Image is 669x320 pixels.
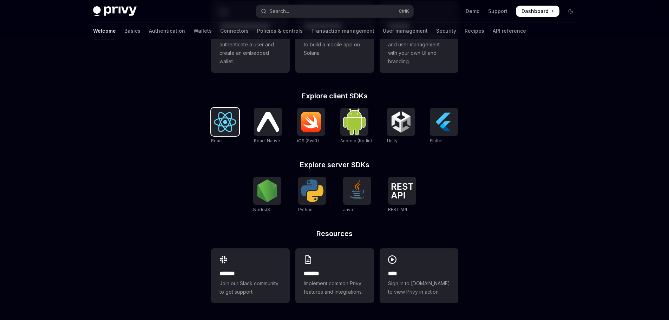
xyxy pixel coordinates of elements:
[257,22,303,39] a: Policies & controls
[211,161,458,168] h2: Explore server SDKs
[256,5,413,18] button: Open search
[304,32,366,57] span: Use the React Native SDK to build a mobile app on Solana.
[522,8,549,15] span: Dashboard
[488,8,507,15] a: Support
[254,108,282,144] a: React NativeReact Native
[343,109,366,135] img: Android (Kotlin)
[269,7,289,15] div: Search...
[311,22,374,39] a: Transaction management
[493,22,526,39] a: API reference
[297,138,319,143] span: iOS (Swift)
[304,279,366,296] span: Implement common Privy features and integrations.
[93,22,116,39] a: Welcome
[214,112,236,132] img: React
[399,8,409,14] span: Ctrl K
[194,22,212,39] a: Wallets
[211,108,239,144] a: ReactReact
[380,248,458,303] a: ****Sign in to [DOMAIN_NAME] to view Privy in action.
[565,6,576,17] button: Toggle dark mode
[300,111,322,132] img: iOS (Swift)
[343,207,353,212] span: Java
[433,111,455,133] img: Flutter
[430,138,443,143] span: Flutter
[297,108,325,144] a: iOS (Swift)iOS (Swift)
[383,22,428,39] a: User management
[219,279,281,296] span: Join our Slack community to get support.
[388,207,407,212] span: REST API
[391,183,413,198] img: REST API
[211,138,223,143] span: React
[254,138,280,143] span: React Native
[516,6,559,17] a: Dashboard
[253,207,270,212] span: NodeJS
[346,179,368,202] img: Java
[466,8,480,15] a: Demo
[295,248,374,303] a: **** **Implement common Privy features and integrations.
[219,32,281,66] span: Use the React SDK to authenticate a user and create an embedded wallet.
[465,22,484,39] a: Recipes
[257,112,279,132] img: React Native
[220,22,249,39] a: Connectors
[211,248,290,303] a: **** **Join our Slack community to get support.
[340,108,372,144] a: Android (Kotlin)Android (Kotlin)
[340,138,372,143] span: Android (Kotlin)
[93,6,137,16] img: dark logo
[301,179,323,202] img: Python
[211,92,458,99] h2: Explore client SDKs
[388,32,450,66] span: Whitelabel login, wallets, and user management with your own UI and branding.
[298,207,313,212] span: Python
[124,22,140,39] a: Basics
[256,179,278,202] img: NodeJS
[253,177,281,213] a: NodeJSNodeJS
[211,230,458,237] h2: Resources
[388,177,416,213] a: REST APIREST API
[149,22,185,39] a: Authentication
[436,22,456,39] a: Security
[298,177,326,213] a: PythonPython
[430,108,458,144] a: FlutterFlutter
[343,177,371,213] a: JavaJava
[388,279,450,296] span: Sign in to [DOMAIN_NAME] to view Privy in action.
[387,138,398,143] span: Unity
[387,108,415,144] a: UnityUnity
[390,111,412,133] img: Unity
